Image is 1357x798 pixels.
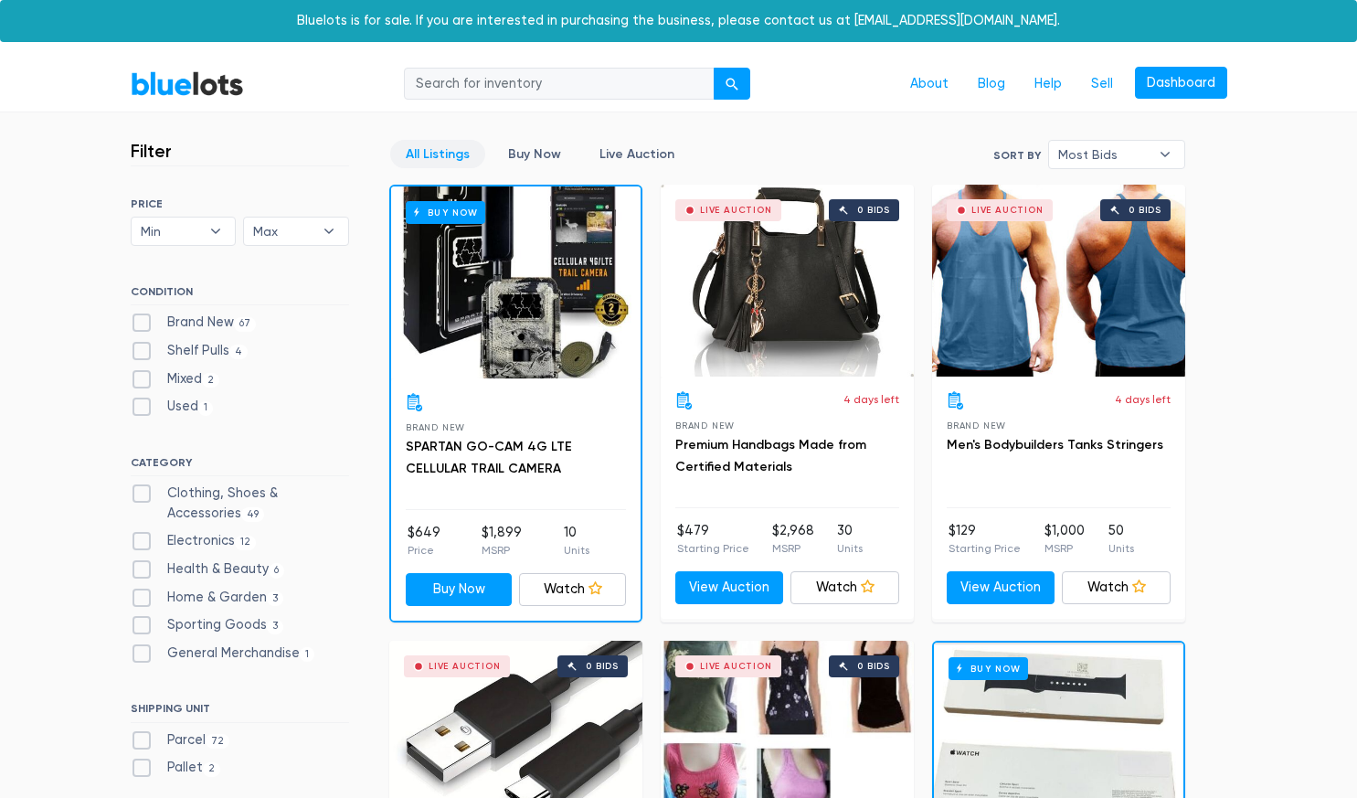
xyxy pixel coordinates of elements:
div: Live Auction [700,662,772,671]
b: ▾ [1146,141,1184,168]
span: Max [253,218,313,245]
h6: Buy Now [949,657,1028,680]
label: Pallet [131,758,221,778]
span: 72 [206,734,230,749]
span: 12 [235,536,257,550]
h6: PRICE [131,197,349,210]
a: Buy Now [406,573,513,606]
a: Watch [519,573,626,606]
p: MSRP [1044,540,1085,557]
a: Live Auction [584,140,690,168]
a: Buy Now [493,140,577,168]
a: Watch [1062,571,1171,604]
a: BlueLots [131,70,244,97]
p: Price [408,542,440,559]
a: Sell [1076,67,1128,101]
input: Search for inventory [404,68,715,101]
span: 1 [300,647,315,662]
div: 0 bids [586,662,619,671]
a: Premium Handbags Made from Certified Materials [675,437,866,474]
div: 0 bids [857,206,890,215]
span: 3 [267,591,284,606]
a: SPARTAN GO-CAM 4G LTE CELLULAR TRAIL CAMERA [406,439,572,476]
a: Dashboard [1135,67,1227,100]
span: Brand New [675,420,735,431]
span: Most Bids [1058,141,1150,168]
span: 4 [229,345,249,359]
li: $1,000 [1044,521,1085,558]
b: ▾ [310,218,348,245]
a: Live Auction 0 bids [932,185,1185,377]
h3: Filter [131,140,172,162]
p: Units [564,542,589,559]
span: 1 [198,401,214,416]
span: Brand New [406,422,465,432]
li: $479 [677,521,749,558]
label: Brand New [131,313,257,333]
span: 3 [267,620,284,634]
label: Home & Garden [131,588,284,608]
p: 4 days left [1115,391,1171,408]
a: Blog [963,67,1020,101]
a: Watch [790,571,899,604]
label: Health & Beauty [131,559,285,580]
h6: SHIPPING UNIT [131,702,349,722]
a: About [896,67,963,101]
p: MSRP [482,542,522,559]
label: Electronics [131,531,257,551]
li: 30 [837,521,863,558]
a: All Listings [390,140,485,168]
div: Live Auction [700,206,772,215]
p: Starting Price [949,540,1021,557]
label: Used [131,397,214,417]
label: Mixed [131,369,220,389]
span: 49 [241,507,265,522]
div: Live Auction [971,206,1044,215]
h6: CONDITION [131,285,349,305]
label: Sort By [993,147,1041,164]
p: 4 days left [843,391,899,408]
span: 2 [203,762,221,777]
li: $2,968 [772,521,814,558]
span: Brand New [947,420,1006,431]
label: Shelf Pulls [131,341,249,361]
a: Buy Now [391,186,641,378]
p: Starting Price [677,540,749,557]
div: Live Auction [429,662,501,671]
label: Clothing, Shoes & Accessories [131,484,349,523]
div: 0 bids [1129,206,1161,215]
li: 50 [1108,521,1134,558]
li: 10 [564,523,589,559]
label: Parcel [131,730,230,750]
li: $129 [949,521,1021,558]
label: General Merchandise [131,644,315,664]
h6: Buy Now [406,201,485,224]
span: 2 [202,373,220,388]
a: View Auction [947,571,1055,604]
h6: CATEGORY [131,456,349,476]
a: View Auction [675,571,784,604]
a: Men's Bodybuilders Tanks Stringers [947,437,1163,452]
li: $649 [408,523,440,559]
label: Sporting Goods [131,615,284,635]
span: 6 [269,563,285,578]
p: Units [1108,540,1134,557]
a: Help [1020,67,1076,101]
div: 0 bids [857,662,890,671]
a: Live Auction 0 bids [661,185,914,377]
b: ▾ [196,218,235,245]
p: MSRP [772,540,814,557]
li: $1,899 [482,523,522,559]
p: Units [837,540,863,557]
span: 67 [234,317,257,332]
span: Min [141,218,201,245]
